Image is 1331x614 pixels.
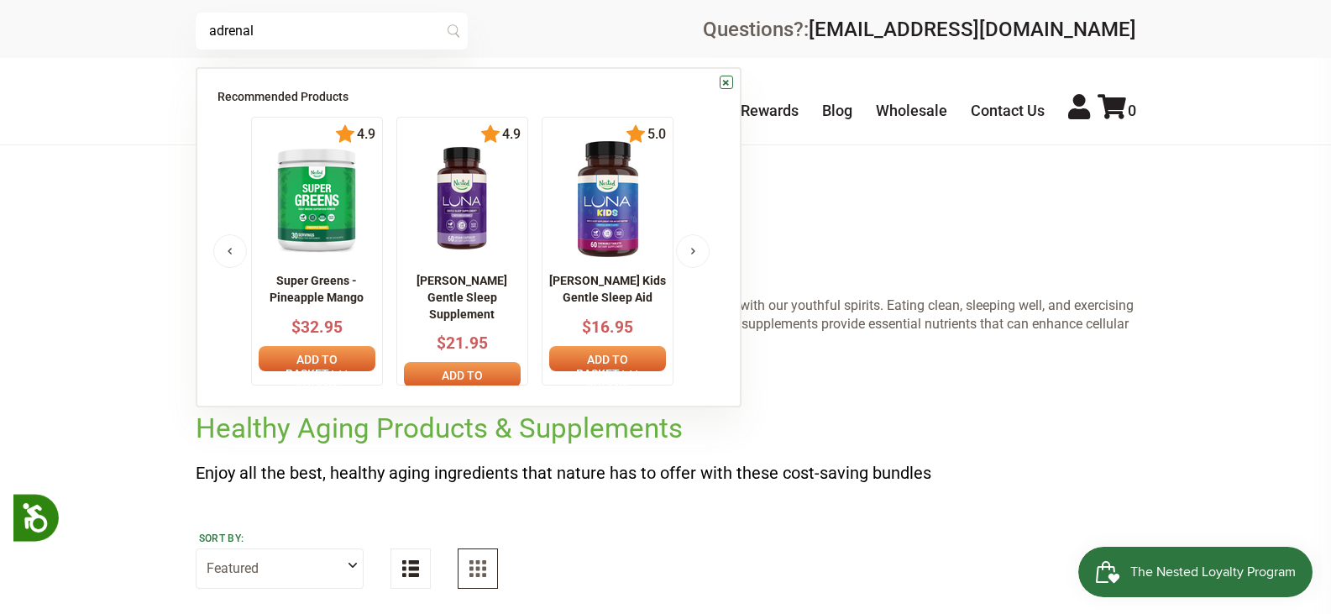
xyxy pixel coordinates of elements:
[259,346,375,371] a: Add to basket
[335,124,355,144] img: star.svg
[689,102,799,119] a: Nested Rewards
[265,140,368,258] img: imgpsh_fullsize_anim_-_2025-02-26T222351.371_x140.png
[480,124,500,144] img: star.svg
[196,461,1136,485] p: Enjoy all the best, healthy aging ingredients that nature has to offer with these cost-saving bun...
[549,346,666,371] a: Add to basket
[549,140,667,258] img: 1_edfe67ed-9f0f-4eb3-a1ff-0a9febdc2b11_x140.png
[404,273,521,323] p: [PERSON_NAME] Gentle Sleep Supplement
[971,102,1045,119] a: Contact Us
[1098,102,1136,119] a: 0
[402,560,419,577] img: List
[437,333,488,353] span: $21.95
[355,127,375,142] span: 4.9
[646,127,666,142] span: 5.0
[199,532,360,545] label: Sort by:
[1128,102,1136,119] span: 0
[703,19,1136,39] div: Questions?:
[626,124,646,144] img: star.svg
[876,102,947,119] a: Wholesale
[404,362,521,387] a: Add to basket
[259,273,375,306] p: Super Greens - Pineapple Mango
[822,102,852,119] a: Blog
[549,273,666,306] p: [PERSON_NAME] Kids Gentle Sleep Aid
[720,76,733,89] a: ×
[582,317,633,337] span: $16.95
[417,140,507,258] img: NN_LUNA_US_60_front_1_x140.png
[1078,547,1314,597] iframe: Button to open loyalty program pop-up
[500,127,521,142] span: 4.9
[676,234,710,268] button: Next
[196,13,468,50] input: Try "Sleeping"
[196,412,1136,444] h2: Healthy Aging Products & Supplements
[469,560,486,577] img: Grid
[217,90,348,103] span: Recommended Products
[213,234,247,268] button: Previous
[291,317,343,337] span: $32.95
[809,18,1136,41] a: [EMAIL_ADDRESS][DOMAIN_NAME]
